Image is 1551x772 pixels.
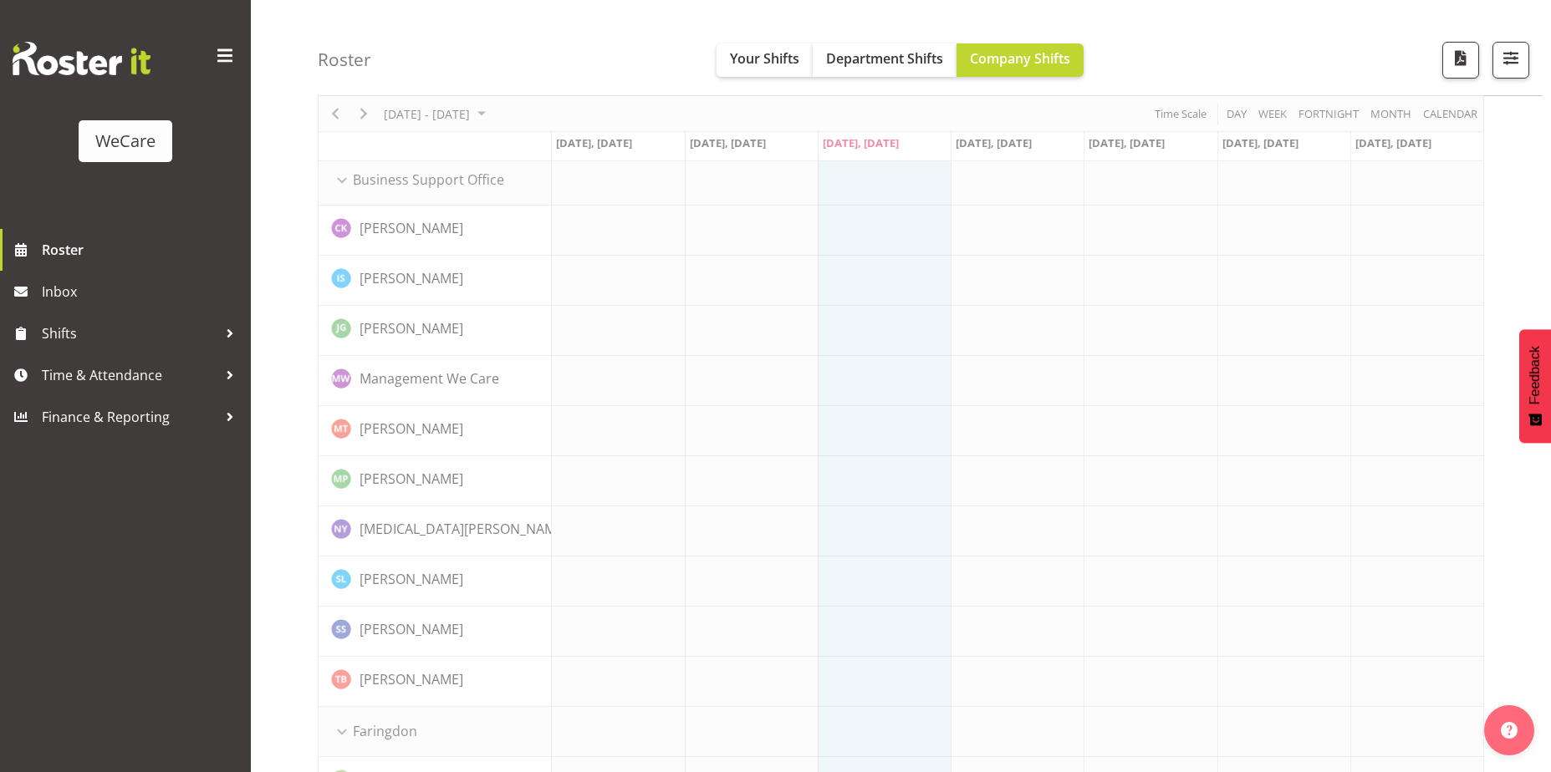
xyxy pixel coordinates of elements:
span: Feedback [1528,346,1543,404]
span: Inbox [42,279,242,304]
span: Company Shifts [970,49,1070,68]
button: Filter Shifts [1492,42,1529,79]
button: Company Shifts [957,43,1084,77]
span: Finance & Reporting [42,404,217,429]
button: Your Shifts [717,43,813,77]
span: Department Shifts [826,49,943,68]
h4: Roster [318,50,371,69]
button: Download a PDF of the roster according to the set date range. [1442,42,1479,79]
img: Rosterit website logo [13,42,151,75]
span: Shifts [42,321,217,346]
button: Department Shifts [813,43,957,77]
div: WeCare [95,129,156,154]
span: Roster [42,237,242,262]
img: help-xxl-2.png [1501,722,1518,739]
button: Feedback - Show survey [1519,329,1551,443]
span: Your Shifts [730,49,799,68]
span: Time & Attendance [42,363,217,388]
